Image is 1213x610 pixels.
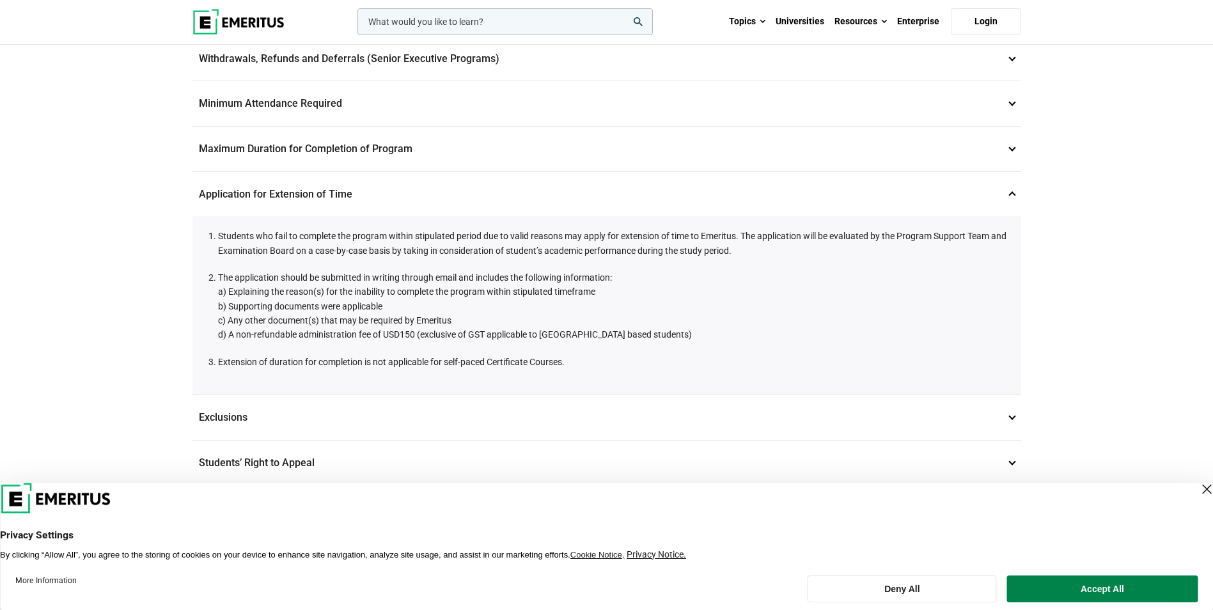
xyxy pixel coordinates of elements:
[218,355,1008,369] li: Extension of duration for completion is not applicable for self-paced Certificate Courses.
[192,441,1021,485] p: Students’ Right to Appeal
[192,127,1021,171] p: Maximum Duration for Completion of Program
[192,395,1021,440] p: Exclusions
[192,81,1021,126] p: Minimum Attendance Required
[357,8,653,35] input: woocommerce-product-search-field-0
[192,36,1021,81] p: Withdrawals, Refunds and Deferrals (Senior Executive Programs)
[218,286,692,340] span: a) Explaining the reason(s) for the inability to complete the program within stipulated timeframe...
[192,172,1021,217] p: Application for Extension of Time
[218,270,1008,342] li: The application should be submitted in writing through email and includes the following information:
[951,8,1021,35] a: Login
[218,229,1008,258] li: Students who fail to complete the program within stipulated period due to valid reasons may apply...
